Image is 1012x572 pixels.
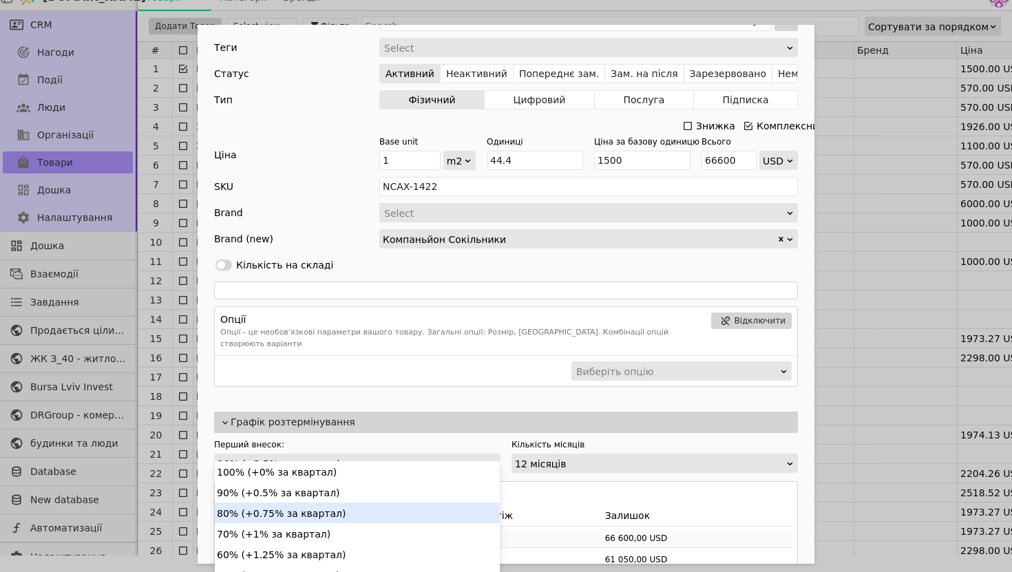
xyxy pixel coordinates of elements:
[515,454,786,474] div: 12 місяців
[605,64,684,83] button: Зам. на після
[383,230,777,248] div: Компаньйон Сокільники
[514,64,605,83] button: Попереднє зам.
[218,454,488,474] div: 10% (+2.5% за квартал)
[215,502,500,523] div: 80% (+0.75% за квартал)
[412,553,599,566] div: 5 550,00 USD
[696,116,735,136] div: Знижка
[772,64,815,83] button: Немає
[215,461,500,482] div: 100% (+0% за квартал)
[214,64,249,83] div: Статус
[220,327,706,350] p: Опції - це необов'язкові параметри вашого товару. Загальні опції: Розмір, [GEOGRAPHIC_DATA]. Комб...
[487,136,575,148] div: Одиниці
[380,64,441,83] button: Активний
[605,509,792,523] div: Залишок
[576,362,778,381] div: Виберіть опцію
[605,553,792,566] div: 61 050,00 USD
[215,482,500,502] div: 90% (+0.5% за квартал)
[684,64,772,83] button: Зарезервовано
[412,509,599,523] div: Щомісячний платіж
[214,38,238,57] div: Теги
[384,204,784,223] div: Select
[711,313,792,329] button: Відключити
[231,415,792,430] span: Графік розтермінування
[379,136,467,148] div: Base unit
[380,90,485,109] button: Фізичний
[220,313,706,327] h3: Опції
[214,229,273,248] div: Brand (new)
[214,177,233,196] div: SKU
[441,64,514,83] button: Неактивний
[214,90,233,109] div: Тип
[757,116,825,136] div: Комплексний
[215,523,500,544] div: 70% (+1% за квартал)
[594,136,682,148] div: Ціна за базову одиницю
[595,90,694,109] button: Послуга
[214,148,379,170] div: Ціна
[214,203,243,222] div: Brand
[198,25,814,564] div: Add Opportunity
[763,151,786,171] div: USD
[512,438,798,451] label: Кількість місяців
[236,258,333,273] div: Кількість на складі
[605,532,792,544] div: 66 600,00 USD
[447,151,463,171] div: m2
[214,438,500,451] label: Перший внесок:
[694,90,797,109] button: Підписка
[220,487,792,502] h4: Графік платежів
[702,136,790,148] div: Всього
[412,532,599,544] div: 6 660,00 USD
[215,544,500,564] div: 60% (+1.25% за квартал)
[485,90,595,109] button: Цифровий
